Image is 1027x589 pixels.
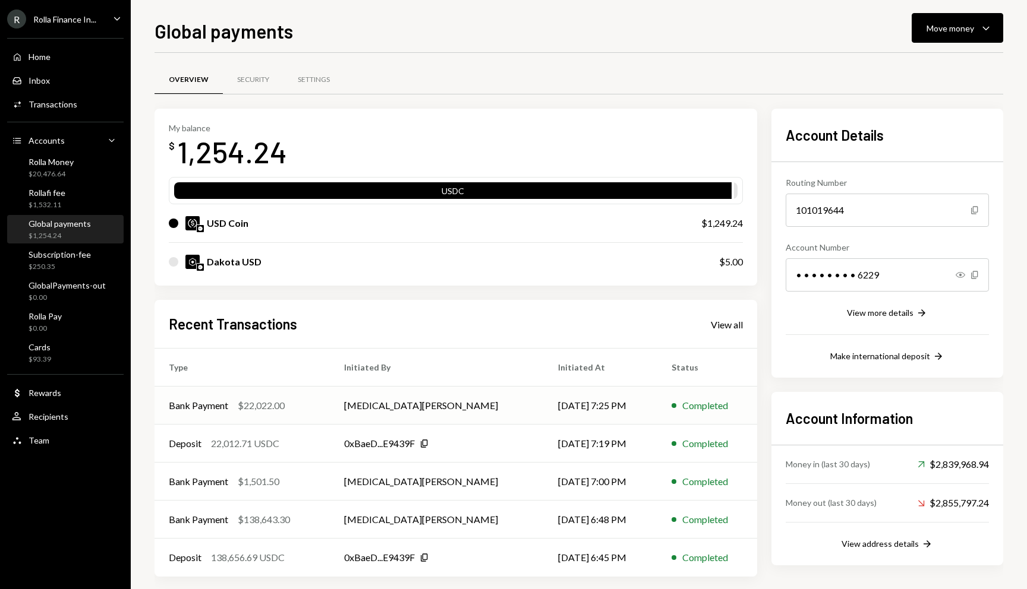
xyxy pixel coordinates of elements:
h2: Recent Transactions [169,314,297,334]
div: My balance [169,123,287,133]
div: GlobalPayments-out [29,280,106,290]
a: Inbox [7,69,124,91]
th: Initiated By [330,349,544,387]
a: Accounts [7,129,124,151]
div: Rolla Finance In... [33,14,96,24]
div: $1,254.24 [29,231,91,241]
div: Completed [682,436,728,451]
div: Rollafi fee [29,188,65,198]
h2: Account Details [786,125,989,145]
a: View all [711,318,743,331]
td: [DATE] 6:48 PM [544,501,657,539]
img: USDC [185,216,200,230]
a: Subscription-fee$250.35 [7,246,124,274]
a: Home [7,46,124,67]
div: USDC [174,185,732,201]
div: Deposit [169,550,201,565]
img: base-mainnet [197,225,204,232]
div: $1,532.11 [29,200,65,210]
div: $138,643.30 [238,512,290,527]
div: Completed [682,398,728,413]
div: R [7,9,26,28]
div: $1,249.24 [701,216,743,230]
div: Deposit [169,436,201,451]
div: Security [237,75,269,85]
div: Bank Payment [169,512,228,527]
div: Account Number [786,241,989,254]
button: Move money [912,13,1003,43]
div: 0xBaeD...E9439F [344,550,415,565]
td: [DATE] 7:25 PM [544,387,657,425]
a: Recipients [7,406,124,427]
div: $22,022.00 [238,398,285,413]
th: Status [657,349,757,387]
div: 138,656.69 USDC [211,550,285,565]
div: Accounts [29,135,65,145]
div: Recipients [29,411,68,422]
td: [DATE] 7:00 PM [544,463,657,501]
div: Routing Number [786,176,989,189]
div: Make international deposit [830,351,930,361]
a: Rollafi fee$1,532.11 [7,184,124,213]
td: [MEDICAL_DATA][PERSON_NAME] [330,387,544,425]
div: Bank Payment [169,398,228,413]
td: [MEDICAL_DATA][PERSON_NAME] [330,463,544,501]
div: 0xBaeD...E9439F [344,436,415,451]
img: DKUSD [185,255,200,269]
div: Overview [169,75,209,85]
td: [DATE] 7:19 PM [544,425,657,463]
div: Completed [682,512,728,527]
a: Cards$93.39 [7,338,124,367]
td: [MEDICAL_DATA][PERSON_NAME] [330,501,544,539]
button: Make international deposit [830,350,944,363]
div: 101019644 [786,194,989,227]
div: • • • • • • • • 6229 [786,258,989,292]
div: View address details [842,539,919,549]
div: Rolla Money [29,157,74,167]
a: Rewards [7,382,124,403]
button: View more details [847,307,928,320]
div: View more details [847,308,913,318]
div: Home [29,52,51,62]
a: Rolla Money$20,476.64 [7,153,124,182]
div: Bank Payment [169,474,228,489]
a: Global payments$1,254.24 [7,215,124,243]
th: Type [155,349,330,387]
div: Money out (last 30 days) [786,496,877,509]
div: $0.00 [29,324,62,334]
div: Dakota USD [207,255,262,269]
div: $93.39 [29,354,51,365]
a: Overview [155,65,223,95]
div: Move money [927,22,974,34]
div: Completed [682,474,728,489]
div: $2,839,968.94 [918,457,989,471]
div: Rewards [29,388,61,398]
div: 22,012.71 USDC [211,436,279,451]
div: $5.00 [719,255,743,269]
h2: Account Information [786,408,989,428]
div: $2,855,797.24 [918,496,989,510]
div: View all [711,319,743,331]
a: GlobalPayments-out$0.00 [7,277,124,305]
a: Settings [283,65,344,95]
th: Initiated At [544,349,657,387]
a: Team [7,429,124,451]
a: Rolla Pay$0.00 [7,308,124,336]
div: Team [29,435,49,445]
div: USD Coin [207,216,248,230]
a: Transactions [7,93,124,115]
div: $ [169,140,175,152]
div: Settings [298,75,330,85]
div: Cards [29,342,51,352]
div: $20,476.64 [29,169,74,179]
div: $0.00 [29,293,106,303]
button: View address details [842,538,933,551]
div: $1,501.50 [238,474,279,489]
div: Rolla Pay [29,311,62,321]
div: Transactions [29,99,77,109]
a: Security [223,65,283,95]
h1: Global payments [155,19,293,43]
div: Inbox [29,75,50,85]
div: Money in (last 30 days) [786,458,870,470]
td: [DATE] 6:45 PM [544,539,657,577]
